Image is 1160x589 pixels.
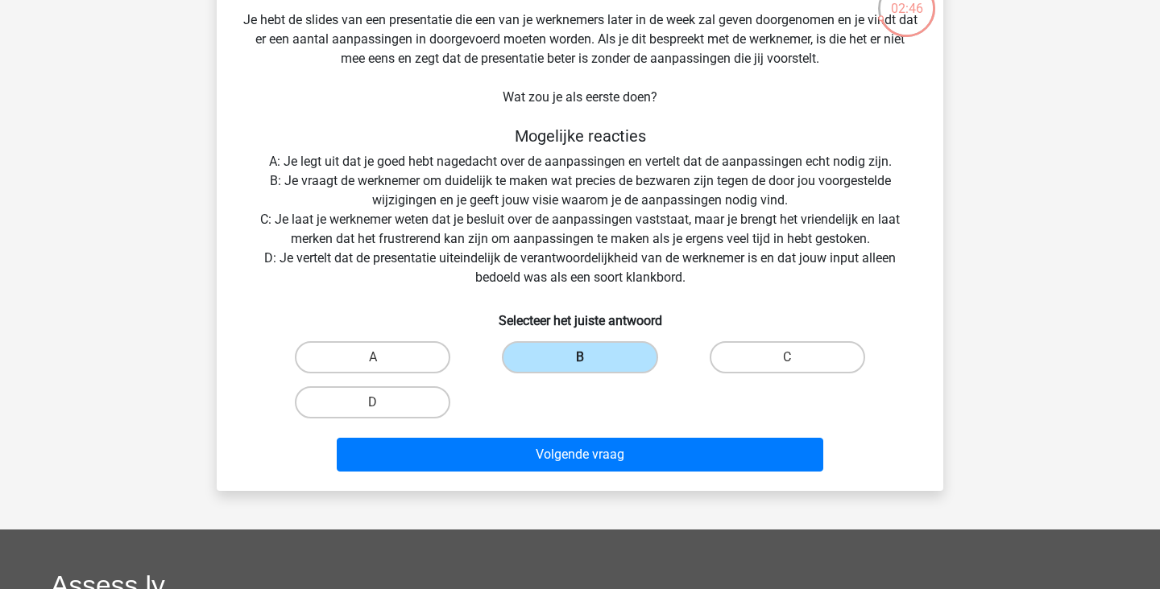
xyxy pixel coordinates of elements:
label: A [295,341,450,373]
h6: Selecteer het juiste antwoord [242,300,918,328]
h5: Mogelijke reacties [242,126,918,146]
label: C [710,341,865,373]
label: D [295,386,450,418]
label: B [502,341,657,373]
button: Volgende vraag [337,438,824,472]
